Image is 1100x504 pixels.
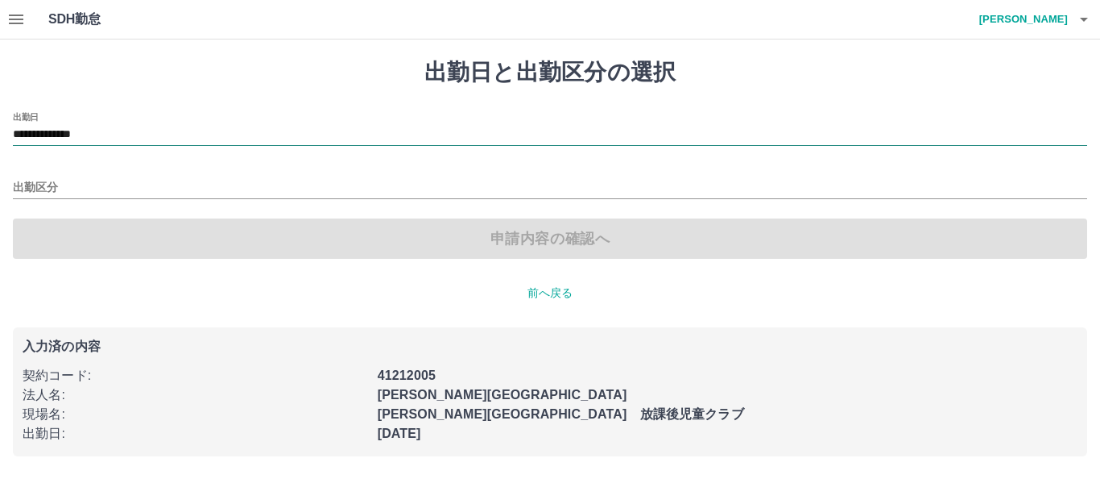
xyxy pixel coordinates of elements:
[13,59,1087,86] h1: 出勤日と出勤区分の選択
[378,388,627,402] b: [PERSON_NAME][GEOGRAPHIC_DATA]
[378,407,744,421] b: [PERSON_NAME][GEOGRAPHIC_DATA] 放課後児童クラブ
[23,405,368,424] p: 現場名 :
[378,369,436,382] b: 41212005
[23,424,368,444] p: 出勤日 :
[23,385,368,405] p: 法人名 :
[23,340,1077,353] p: 入力済の内容
[13,285,1087,302] p: 前へ戻る
[23,366,368,385] p: 契約コード :
[13,110,39,123] label: 出勤日
[378,427,421,440] b: [DATE]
